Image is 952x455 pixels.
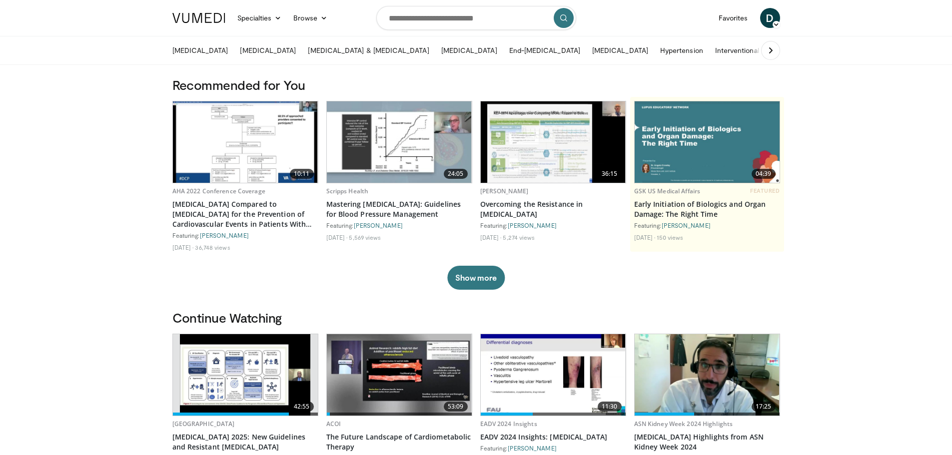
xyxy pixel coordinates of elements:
[634,187,701,195] a: GSK US Medical Affairs
[302,40,435,60] a: [MEDICAL_DATA] & [MEDICAL_DATA]
[287,8,333,28] a: Browse
[327,334,472,416] a: 53:09
[172,13,225,23] img: VuMedi Logo
[480,444,626,452] div: Featuring:
[326,420,341,428] a: ACOI
[508,445,557,452] a: [PERSON_NAME]
[173,101,318,183] img: 7c0f9b53-1609-4588-8498-7cac8464d722.620x360_q85_upscale.jpg
[586,40,654,60] a: [MEDICAL_DATA]
[326,187,369,195] a: Scripps Health
[172,243,194,251] li: [DATE]
[480,199,626,219] a: Overcoming the Resistance in [MEDICAL_DATA]
[444,169,468,179] span: 24:05
[752,402,776,412] span: 17:25
[435,40,503,60] a: [MEDICAL_DATA]
[234,40,302,60] a: [MEDICAL_DATA]
[326,432,472,452] a: The Future Landscape of Cardiometabolic Therapy
[326,221,472,229] div: Featuring:
[327,101,472,183] a: 24:05
[760,8,780,28] a: D
[480,187,529,195] a: [PERSON_NAME]
[172,187,265,195] a: AHA 2022 Conference Coverage
[750,187,780,194] span: FEATURED
[480,420,537,428] a: EADV 2024 Insights
[349,233,381,241] li: 5,569 views
[752,169,776,179] span: 04:39
[634,420,733,428] a: ASN Kidney Week 2024 Highlights
[654,40,709,60] a: Hypertension
[326,233,348,241] li: [DATE]
[172,432,318,452] a: [MEDICAL_DATA] 2025: New Guidelines and Resistant [MEDICAL_DATA]
[657,233,683,241] li: 150 views
[503,40,586,60] a: End-[MEDICAL_DATA]
[290,169,314,179] span: 10:11
[172,77,780,93] h3: Recommended for You
[481,101,626,183] a: 36:15
[635,334,780,416] img: 66cd75a7-4cef-4f6d-abf4-ccae4a8abcfe.620x360_q85_upscale.jpg
[481,334,626,416] img: 91abd105-4406-4aec-aedb-03fa9989d30c.620x360_q85_upscale.jpg
[508,222,557,229] a: [PERSON_NAME]
[635,334,780,416] a: 17:25
[634,221,780,229] div: Featuring:
[195,243,230,251] li: 36,748 views
[503,233,535,241] li: 5,274 views
[327,101,472,183] img: ab97ffba-ee76-4b2a-ab6e-80565b832b78.620x360_q85_upscale.jpg
[172,199,318,229] a: [MEDICAL_DATA] Compared to [MEDICAL_DATA] for the Prevention of Cardiovascular Events in Patients...
[481,101,626,183] img: 6384bac3-93bf-4472-91af-7497626e59de.620x360_q85_upscale.jpg
[635,101,780,183] a: 04:39
[480,432,626,442] a: EADV 2024 Insights: [MEDICAL_DATA]
[327,334,472,416] img: 361a9225-a939-4769-9968-a9a64a01794e.620x360_q85_upscale.jpg
[480,233,502,241] li: [DATE]
[326,199,472,219] a: Mastering [MEDICAL_DATA]: Guidelines for Blood Pressure Management
[480,221,626,229] div: Featuring:
[634,432,780,452] a: [MEDICAL_DATA] Highlights from ASN Kidney Week 2024
[200,232,249,239] a: [PERSON_NAME]
[376,6,576,30] input: Search topics, interventions
[598,402,622,412] span: 11:30
[172,231,318,239] div: Featuring:
[180,334,310,416] img: 280bcb39-0f4e-42eb-9c44-b41b9262a277.620x360_q85_upscale.jpg
[173,334,318,416] a: 42:55
[354,222,403,229] a: [PERSON_NAME]
[634,199,780,219] a: Early Initiation of Biologics and Organ Damage: The Right Time
[447,266,505,290] button: Show more
[173,101,318,183] a: 10:11
[709,40,804,60] a: Interventional Nephrology
[172,420,235,428] a: [GEOGRAPHIC_DATA]
[635,101,780,183] img: b4d418dc-94e0-46e0-a7ce-92c3a6187fbe.png.620x360_q85_upscale.jpg
[713,8,754,28] a: Favorites
[662,222,711,229] a: [PERSON_NAME]
[231,8,288,28] a: Specialties
[172,310,780,326] h3: Continue Watching
[166,40,234,60] a: [MEDICAL_DATA]
[598,169,622,179] span: 36:15
[444,402,468,412] span: 53:09
[634,233,656,241] li: [DATE]
[290,402,314,412] span: 42:55
[481,334,626,416] a: 11:30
